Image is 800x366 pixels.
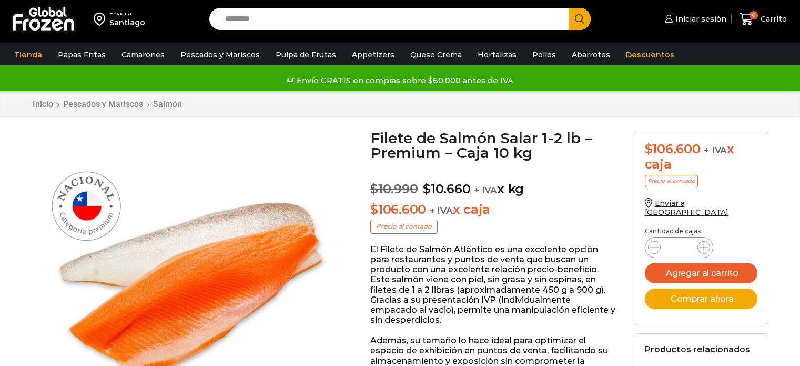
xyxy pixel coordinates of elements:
bdi: 106.600 [370,202,426,217]
span: $ [370,202,378,217]
a: Iniciar sesión [662,8,726,29]
button: Agregar al carrito [645,263,757,283]
a: Abarrotes [566,45,615,65]
a: Salmón [153,99,183,109]
a: Enviar a [GEOGRAPHIC_DATA] [645,199,729,217]
bdi: 10.990 [370,181,418,196]
h2: Productos relacionados [645,344,750,354]
div: x caja [645,142,757,172]
button: Search button [569,8,591,30]
a: Pollos [527,45,561,65]
a: Pulpa de Frutas [270,45,341,65]
a: Queso Crema [405,45,467,65]
a: Camarones [116,45,170,65]
a: Appetizers [347,45,400,65]
a: Pescados y Mariscos [175,45,265,65]
span: $ [370,181,378,196]
a: 0 Carrito [737,7,789,32]
button: Comprar ahora [645,289,757,309]
a: Papas Fritas [53,45,111,65]
nav: Breadcrumb [32,99,183,109]
span: 0 [750,11,758,19]
span: + IVA [474,185,497,195]
a: Descuentos [621,45,680,65]
p: Cantidad de cajas [645,227,757,235]
p: Precio al contado [645,175,698,187]
span: $ [423,181,431,196]
h1: Filete de Salmón Salar 1-2 lb – Premium – Caja 10 kg [370,131,618,160]
a: Tienda [9,45,47,65]
img: address-field-icon.svg [94,10,109,28]
p: x kg [370,171,618,197]
span: Carrito [758,14,787,24]
div: Santiago [109,17,145,28]
a: Hortalizas [472,45,522,65]
p: x caja [370,202,618,217]
bdi: 106.600 [645,141,701,156]
span: $ [645,141,653,156]
span: + IVA [430,205,453,216]
p: El Filete de Salmón Atlántico es una excelente opción para restaurantes y puntos de venta que bus... [370,244,618,325]
a: Inicio [32,99,54,109]
div: Enviar a [109,10,145,17]
a: Pescados y Mariscos [63,99,144,109]
span: Iniciar sesión [673,14,726,24]
p: Precio al contado [370,220,438,233]
span: + IVA [704,145,727,155]
input: Product quantity [669,240,689,255]
bdi: 10.660 [423,181,470,196]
